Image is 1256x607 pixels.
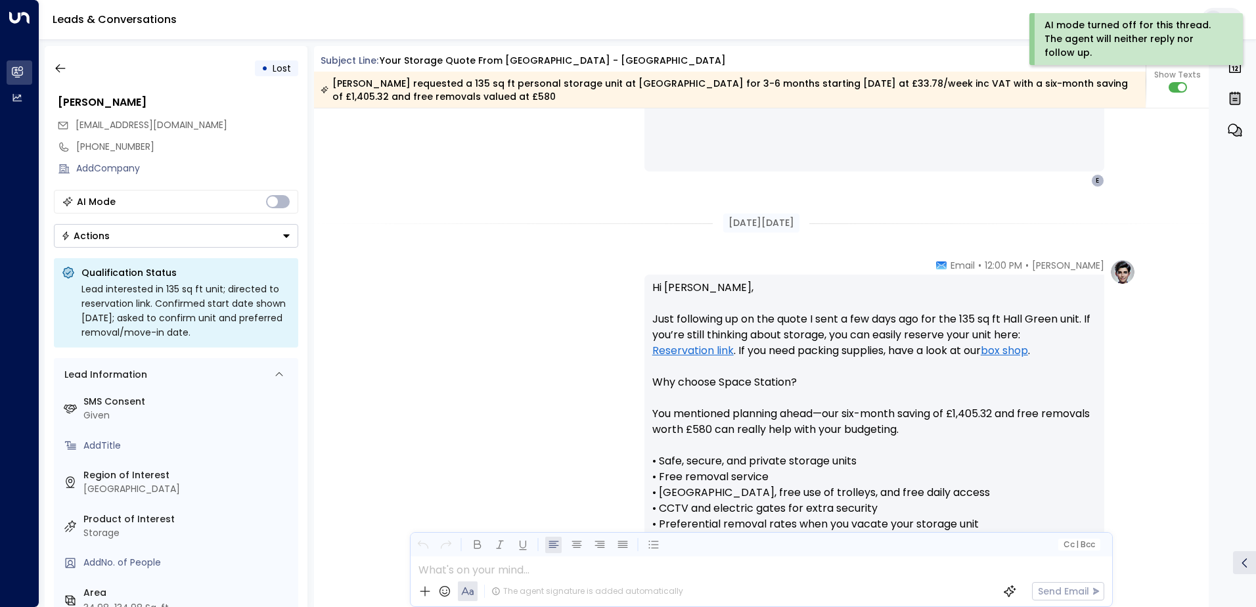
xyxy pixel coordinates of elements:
span: Subject Line: [321,54,378,67]
div: Lead Information [60,368,147,382]
div: AddNo. of People [83,556,293,570]
img: profile-logo.png [1110,259,1136,285]
label: Region of Interest [83,468,293,482]
a: Leads & Conversations [53,12,177,27]
div: Your storage quote from [GEOGRAPHIC_DATA] - [GEOGRAPHIC_DATA] [380,54,726,68]
span: 12:00 PM [985,259,1022,272]
div: [PHONE_NUMBER] [76,140,298,154]
label: Area [83,586,293,600]
p: Hi [PERSON_NAME], Just following up on the quote I sent a few days ago for the 135 sq ft Hall Gre... [652,280,1096,579]
a: box shop [981,343,1028,359]
button: Undo [415,537,431,553]
span: Lost [273,62,291,75]
button: Redo [437,537,454,553]
span: | [1076,540,1079,549]
label: SMS Consent [83,395,293,409]
label: Product of Interest [83,512,293,526]
span: [EMAIL_ADDRESS][DOMAIN_NAME] [76,118,227,131]
button: Actions [54,224,298,248]
span: Show Texts [1154,69,1201,81]
div: AI Mode [77,195,116,208]
span: • [978,259,981,272]
div: AddCompany [76,162,298,175]
button: Cc|Bcc [1058,539,1100,551]
div: [DATE][DATE] [723,214,799,233]
div: AddTitle [83,439,293,453]
div: [GEOGRAPHIC_DATA] [83,482,293,496]
div: [PERSON_NAME] [58,95,298,110]
div: Button group with a nested menu [54,224,298,248]
div: Storage [83,526,293,540]
div: AI mode turned off for this thread. The agent will neither reply nor follow up. [1044,18,1225,60]
div: Lead interested in 135 sq ft unit; directed to reservation link. Confirmed start date shown [DATE... [81,282,290,340]
span: • [1025,259,1029,272]
span: Email [951,259,975,272]
p: Qualification Status [81,266,290,279]
div: [PERSON_NAME] requested a 135 sq ft personal storage unit at [GEOGRAPHIC_DATA] for 3-6 months sta... [321,77,1138,103]
span: Cc Bcc [1063,540,1094,549]
span: emma_orme@hotmail.co.uk [76,118,227,132]
div: • [261,56,268,80]
span: [PERSON_NAME] [1032,259,1104,272]
div: The agent signature is added automatically [491,585,683,597]
a: Reservation link [652,343,734,359]
div: Actions [61,230,110,242]
div: E [1091,174,1104,187]
div: Given [83,409,293,422]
